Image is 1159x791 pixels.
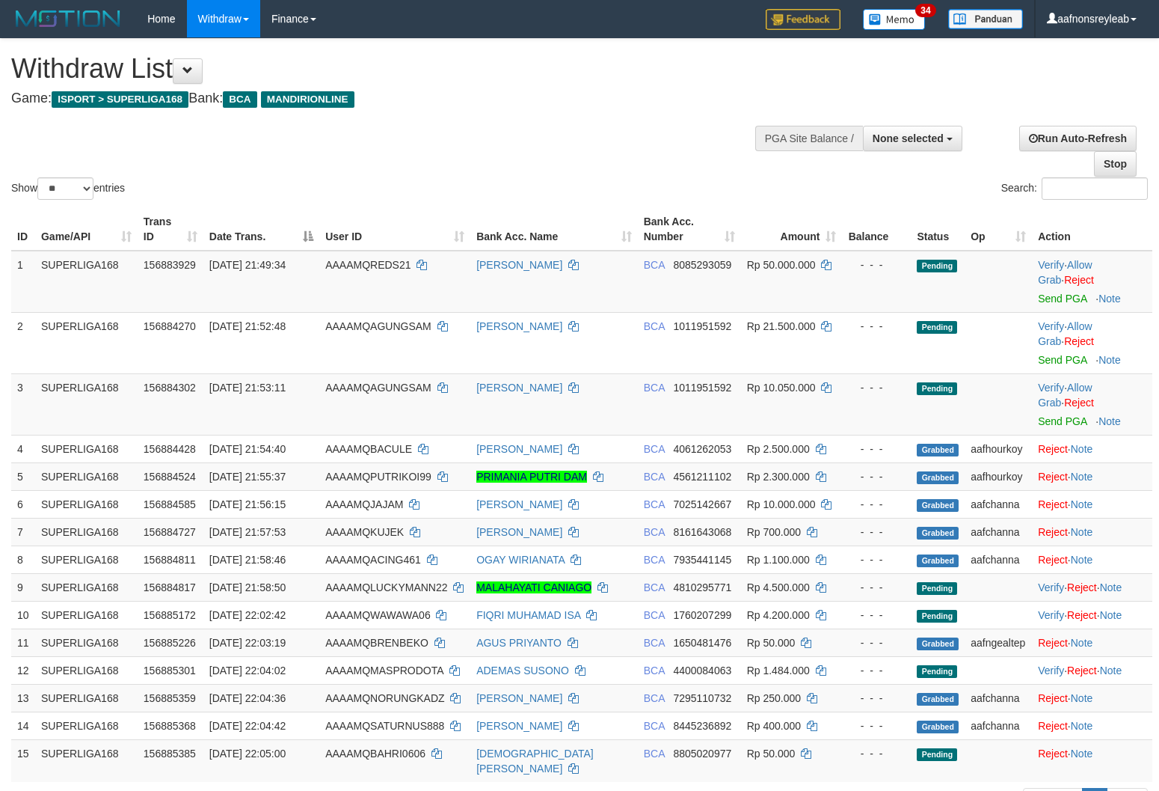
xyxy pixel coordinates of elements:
[1032,518,1152,546] td: ·
[1032,251,1152,313] td: · ·
[1038,259,1092,286] span: ·
[848,608,905,623] div: - - -
[917,610,957,623] span: Pending
[144,382,196,394] span: 156884302
[476,443,562,455] a: [PERSON_NAME]
[917,582,957,595] span: Pending
[476,720,562,732] a: [PERSON_NAME]
[848,257,905,272] div: - - -
[848,319,905,334] div: - - -
[673,581,731,593] span: Copy 4810295771 to clipboard
[470,208,638,251] th: Bank Acc. Name: activate to sort column ascending
[1032,312,1152,373] td: · ·
[144,748,196,760] span: 156885385
[917,499,959,512] span: Grabbed
[747,665,810,677] span: Rp 1.484.000
[1038,637,1068,649] a: Reject
[209,259,286,271] span: [DATE] 21:49:34
[747,320,816,332] span: Rp 21.500.000
[741,208,843,251] th: Amount: activate to sort column ascending
[11,91,757,106] h4: Game: Bank:
[1032,601,1152,629] td: · ·
[476,637,562,649] a: AGUS PRIYANTO
[747,692,801,704] span: Rp 250.000
[644,581,665,593] span: BCA
[917,638,959,650] span: Grabbed
[476,692,562,704] a: [PERSON_NAME]
[1100,665,1122,677] a: Note
[917,321,957,334] span: Pending
[35,629,138,656] td: SUPERLIGA168
[325,609,431,621] span: AAAAMQWAWAWA06
[848,380,905,395] div: - - -
[325,554,421,566] span: AAAAMQACING461
[1032,656,1152,684] td: · ·
[747,637,796,649] span: Rp 50.000
[917,471,959,484] span: Grabbed
[325,665,443,677] span: AAAAMQMASPRODOTA
[1032,546,1152,573] td: ·
[1038,692,1068,704] a: Reject
[209,581,286,593] span: [DATE] 21:58:50
[209,471,286,483] span: [DATE] 21:55:37
[1032,462,1152,490] td: ·
[11,208,35,251] th: ID
[1038,443,1068,455] a: Reject
[1071,471,1093,483] a: Note
[644,443,665,455] span: BCA
[11,435,35,462] td: 4
[1038,415,1086,427] a: Send PGA
[673,443,731,455] span: Copy 4061262053 to clipboard
[965,684,1032,712] td: aafchanna
[1038,293,1086,305] a: Send PGA
[848,691,905,706] div: - - -
[35,435,138,462] td: SUPERLIGA168
[917,527,959,540] span: Grabbed
[1038,382,1092,409] a: Allow Grab
[673,259,731,271] span: Copy 8085293059 to clipboard
[11,373,35,435] td: 3
[848,552,905,567] div: - - -
[35,462,138,490] td: SUPERLIGA168
[325,692,444,704] span: AAAAMQNORUNGKADZ
[144,526,196,538] span: 156884727
[848,663,905,678] div: - - -
[261,91,354,108] span: MANDIRIONLINE
[1032,739,1152,782] td: ·
[476,526,562,538] a: [PERSON_NAME]
[35,601,138,629] td: SUPERLIGA168
[848,497,905,512] div: - - -
[1071,443,1093,455] a: Note
[11,739,35,782] td: 15
[1098,293,1121,305] a: Note
[325,581,447,593] span: AAAAMQLUCKYMANN22
[144,498,196,510] span: 156884585
[35,739,138,782] td: SUPERLIGA168
[11,490,35,518] td: 6
[1100,581,1122,593] a: Note
[319,208,470,251] th: User ID: activate to sort column ascending
[209,609,286,621] span: [DATE] 22:02:42
[1071,748,1093,760] a: Note
[673,609,731,621] span: Copy 1760207299 to clipboard
[325,320,431,332] span: AAAAMQAGUNGSAM
[144,665,196,677] span: 156885301
[1038,259,1064,271] a: Verify
[848,746,905,761] div: - - -
[1038,471,1068,483] a: Reject
[35,573,138,601] td: SUPERLIGA168
[644,692,665,704] span: BCA
[1038,720,1068,732] a: Reject
[965,712,1032,739] td: aafchanna
[965,208,1032,251] th: Op: activate to sort column ascending
[917,721,959,733] span: Grabbed
[209,692,286,704] span: [DATE] 22:04:36
[1071,692,1093,704] a: Note
[644,259,665,271] span: BCA
[965,546,1032,573] td: aafchanna
[11,601,35,629] td: 10
[644,748,665,760] span: BCA
[1067,665,1097,677] a: Reject
[747,443,810,455] span: Rp 2.500.000
[476,554,565,566] a: OGAY WIRIANATA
